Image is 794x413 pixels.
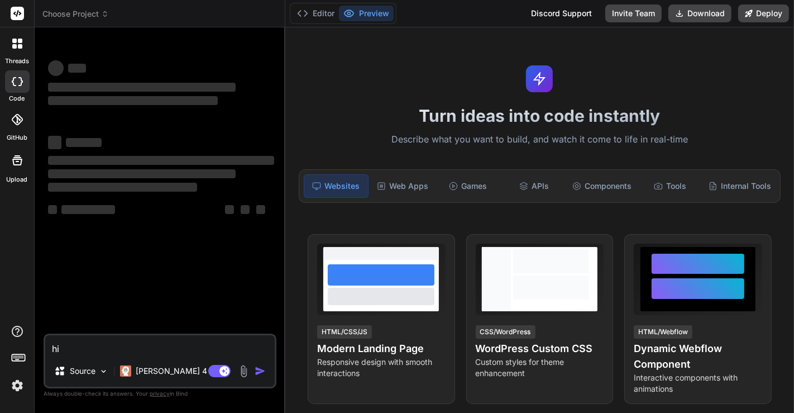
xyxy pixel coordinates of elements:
[476,341,604,357] h4: WordPress Custom CSS
[120,365,131,377] img: Claude 4 Sonnet
[738,4,789,22] button: Deploy
[45,335,275,355] textarea: hi
[255,365,266,377] img: icon
[502,174,566,198] div: APIs
[256,205,265,214] span: ‌
[61,205,115,214] span: ‌
[704,174,776,198] div: Internal Tools
[70,365,95,377] p: Source
[317,341,446,357] h4: Modern Landing Page
[44,388,276,399] p: Always double-check its answers. Your in Bind
[634,341,762,372] h4: Dynamic Webflow Component
[237,365,250,378] img: attachment
[371,174,434,198] div: Web Apps
[605,4,662,22] button: Invite Team
[292,106,787,126] h1: Turn ideas into code instantly
[48,156,274,165] span: ‌
[48,205,57,214] span: ‌
[293,6,339,21] button: Editor
[476,357,604,379] p: Custom styles for theme enhancement
[241,205,250,214] span: ‌
[225,205,234,214] span: ‌
[48,96,218,105] span: ‌
[634,325,692,339] div: HTML/Webflow
[8,376,27,395] img: settings
[48,136,61,149] span: ‌
[568,174,636,198] div: Components
[7,133,27,143] label: GitHub
[9,94,25,103] label: code
[317,357,446,379] p: Responsive design with smooth interactions
[524,4,599,22] div: Discord Support
[304,174,369,198] div: Websites
[68,64,86,73] span: ‌
[317,325,372,339] div: HTML/CSS/JS
[292,132,787,147] p: Describe what you want to build, and watch it come to life in real-time
[476,325,535,339] div: CSS/WordPress
[638,174,702,198] div: Tools
[99,367,108,376] img: Pick Models
[48,183,197,192] span: ‌
[136,365,219,377] p: [PERSON_NAME] 4 S..
[7,175,28,184] label: Upload
[668,4,731,22] button: Download
[66,138,102,147] span: ‌
[48,60,64,76] span: ‌
[42,8,109,20] span: Choose Project
[436,174,500,198] div: Games
[5,56,29,66] label: threads
[339,6,394,21] button: Preview
[150,390,170,397] span: privacy
[48,169,236,178] span: ‌
[634,372,762,395] p: Interactive components with animations
[48,83,236,92] span: ‌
